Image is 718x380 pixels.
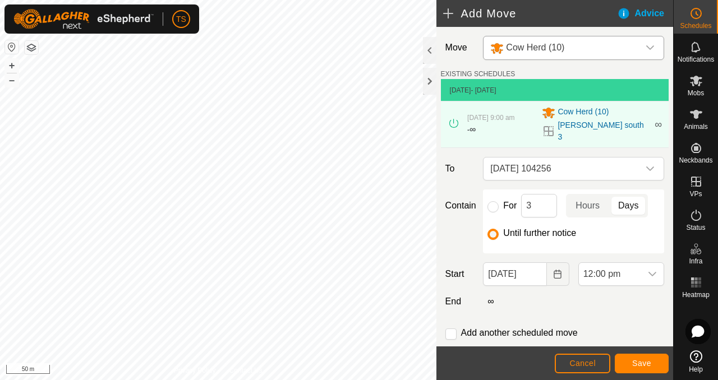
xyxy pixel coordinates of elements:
label: ∞ [483,296,498,306]
span: Cow Herd (10) [506,43,564,52]
span: Cow Herd [486,36,639,59]
span: ∞ [470,124,476,134]
div: dropdown trigger [641,263,664,285]
span: - [DATE] [471,86,496,94]
span: Cow Herd (10) [558,106,609,119]
span: Save [632,359,651,368]
div: dropdown trigger [639,157,661,180]
span: VPs [689,191,702,197]
span: Cancel [569,359,596,368]
div: dropdown trigger [639,36,661,59]
label: Start [441,267,479,281]
span: Hours [576,199,600,212]
span: Days [618,199,638,212]
label: Contain [441,199,479,212]
label: End [441,295,479,308]
span: Mobs [688,90,704,96]
button: Choose Date [547,262,569,286]
span: Animals [684,123,708,130]
span: Status [686,224,705,231]
button: + [5,59,19,72]
span: TS [176,13,186,25]
span: [DATE] [450,86,471,94]
div: Advice [617,7,673,20]
a: [PERSON_NAME] south 3 [558,119,648,143]
span: Infra [689,258,702,265]
button: Reset Map [5,40,19,54]
span: Notifications [678,56,714,63]
span: 12:00 pm [579,263,641,285]
span: Heatmap [682,291,710,298]
a: Privacy Policy [174,365,216,376]
label: For [503,201,517,210]
label: Add another scheduled move [461,328,578,337]
h2: Add Move [443,7,617,20]
button: Cancel [555,354,610,373]
button: – [5,73,19,87]
label: EXISTING SCHEDULES [441,69,516,79]
label: To [441,157,479,180]
label: Until further notice [503,229,576,238]
span: ∞ [655,119,662,130]
span: 2025-08-18 104256 [486,157,639,180]
div: - [467,123,476,136]
label: Move [441,36,479,60]
a: Contact Us [229,365,262,376]
span: [DATE] 9:00 am [467,114,514,122]
a: Help [674,346,718,377]
button: Save [615,354,669,373]
img: Gallagher Logo [13,9,154,29]
span: Help [689,366,703,373]
span: Neckbands [679,157,712,164]
button: Map Layers [25,41,38,54]
span: Schedules [680,22,711,29]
